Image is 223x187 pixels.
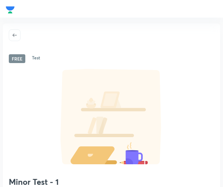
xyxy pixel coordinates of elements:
[45,69,178,164] img: default
[9,54,25,63] span: Free
[9,177,214,187] h3: Minor Test - 1
[6,4,15,15] img: Company Logo
[6,4,15,13] a: Company Logo
[32,54,40,63] h6: Test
